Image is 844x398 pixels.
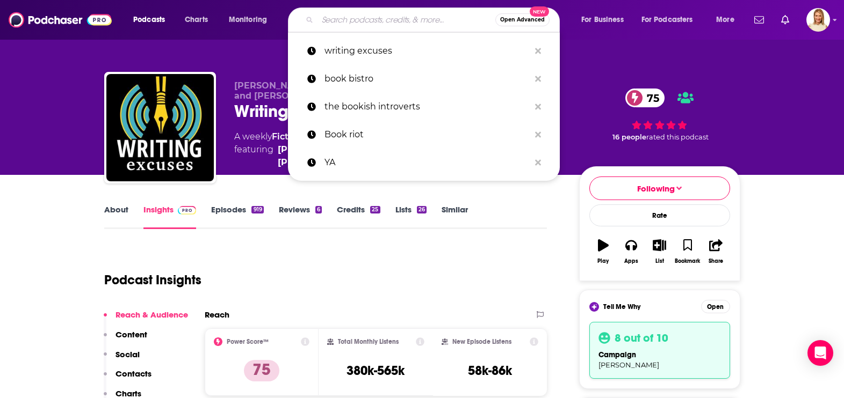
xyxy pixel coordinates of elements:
[251,206,263,213] div: 919
[104,368,152,388] button: Contacts
[178,206,197,215] img: Podchaser Pro
[452,338,511,345] h2: New Episode Listens
[675,258,700,264] div: Bookmark
[701,300,730,313] button: Open
[645,232,673,271] button: List
[777,11,793,29] a: Show notifications dropdown
[617,232,645,271] button: Apps
[500,17,545,23] span: Open Advanced
[709,11,748,28] button: open menu
[442,204,468,229] a: Similar
[9,10,112,30] img: Podchaser - Follow, Share and Rate Podcasts
[806,8,830,32] button: Show profile menu
[324,93,530,121] p: the bookish introverts
[702,232,730,271] button: Share
[324,37,530,65] p: writing excuses
[234,143,562,169] span: featuring
[288,149,560,176] a: YA
[625,89,665,107] a: 75
[589,232,617,271] button: Play
[395,204,427,229] a: Lists26
[589,204,730,226] div: Rate
[807,340,833,366] div: Open Intercom Messenger
[636,89,665,107] span: 75
[579,80,740,150] div: 75 16 peoplerated this podcast
[143,204,197,229] a: InsightsPodchaser Pro
[211,204,263,229] a: Episodes919
[315,206,322,213] div: 6
[641,12,693,27] span: For Podcasters
[116,329,147,340] p: Content
[603,303,640,311] span: Tell Me Why
[634,11,709,28] button: open menu
[288,65,560,93] a: book bistro
[234,130,562,169] div: A weekly podcast
[324,149,530,176] p: YA
[104,204,128,229] a: About
[598,350,636,359] span: campaign
[674,232,702,271] button: Bookmark
[288,93,560,121] a: the bookish introverts
[288,37,560,65] a: writing excuses
[126,11,179,28] button: open menu
[615,331,668,345] h3: 8 out of 10
[205,309,229,320] h2: Reach
[370,206,380,213] div: 25
[234,80,556,101] span: [PERSON_NAME] [PERSON_NAME], [PERSON_NAME], [PERSON_NAME], and [PERSON_NAME]
[272,131,302,142] a: Fiction
[244,360,279,381] p: 75
[624,258,638,264] div: Apps
[116,309,188,320] p: Reach & Audience
[298,8,570,32] div: Search podcasts, credits, & more...
[337,204,380,229] a: Credits25
[530,6,549,17] span: New
[806,8,830,32] img: User Profile
[288,121,560,149] a: Book riot
[104,272,201,288] h1: Podcast Insights
[279,204,322,229] a: Reviews6
[133,12,165,27] span: Podcasts
[637,183,675,194] span: Following
[417,206,427,213] div: 26
[318,11,495,28] input: Search podcasts, credits, & more...
[468,363,512,379] h3: 58k-86k
[598,360,659,369] span: [PERSON_NAME]
[221,11,281,28] button: open menu
[178,11,214,28] a: Charts
[104,349,140,369] button: Social
[347,363,405,379] h3: 380k-565k
[581,12,624,27] span: For Business
[116,368,152,379] p: Contacts
[655,258,664,264] div: List
[574,11,637,28] button: open menu
[709,258,723,264] div: Share
[750,11,768,29] a: Show notifications dropdown
[338,338,399,345] h2: Total Monthly Listens
[104,329,147,349] button: Content
[104,309,188,329] button: Reach & Audience
[324,65,530,93] p: book bistro
[495,13,550,26] button: Open AdvancedNew
[106,74,214,181] img: Writing Excuses
[589,176,730,200] button: Following
[806,8,830,32] span: Logged in as leannebush
[229,12,267,27] span: Monitoring
[324,121,530,149] p: Book riot
[591,304,597,310] img: tell me why sparkle
[597,258,609,264] div: Play
[646,133,709,141] span: rated this podcast
[278,143,474,169] a: Daniel Andrew "Dan" Wells
[612,133,646,141] span: 16 people
[116,349,140,359] p: Social
[185,12,208,27] span: Charts
[716,12,734,27] span: More
[227,338,269,345] h2: Power Score™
